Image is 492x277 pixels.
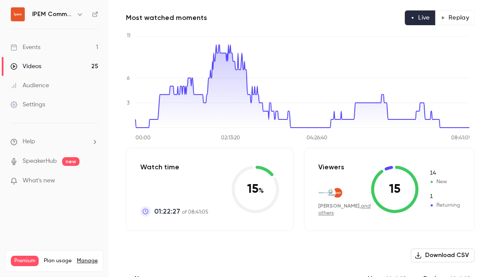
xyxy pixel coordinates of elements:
div: , [318,202,371,217]
span: New [429,178,460,186]
tspan: 6 [127,76,130,81]
div: Events [10,43,40,52]
h2: Most watched moments [126,13,207,23]
span: Returning [429,193,460,201]
h6: IPEM Community [32,10,73,19]
p: Viewers [318,162,344,172]
button: Replay [435,10,475,25]
img: IPEM Community [11,7,25,21]
tspan: 3 [127,101,129,106]
img: ofi-invest.com [326,188,335,198]
button: Download CSV [411,248,475,262]
div: Videos [10,62,41,71]
span: New [429,169,460,177]
span: What's new [23,176,55,185]
tspan: 04:26:40 [307,135,327,141]
span: Plan usage [44,257,72,264]
span: Premium [11,256,39,266]
tspan: 02:13:20 [221,135,240,141]
span: [PERSON_NAME] [318,203,360,209]
span: Returning [429,201,460,209]
img: stanhopecapital.com [319,188,328,198]
tspan: 00:00 [135,135,151,141]
img: ipem-market.com [333,188,342,198]
button: Live [405,10,436,25]
a: Manage [77,257,98,264]
li: help-dropdown-opener [10,137,98,146]
span: Help [23,137,35,146]
tspan: 08:41:05 [451,135,472,141]
span: new [62,157,79,166]
tspan: 11 [127,33,130,39]
iframe: Noticeable Trigger [88,177,98,185]
div: Audience [10,81,49,90]
p: Watch time [140,162,208,172]
span: 01:22:27 [154,206,180,217]
p: of 08:41:05 [154,206,208,217]
div: Settings [10,100,45,109]
a: SpeakerHub [23,157,57,166]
